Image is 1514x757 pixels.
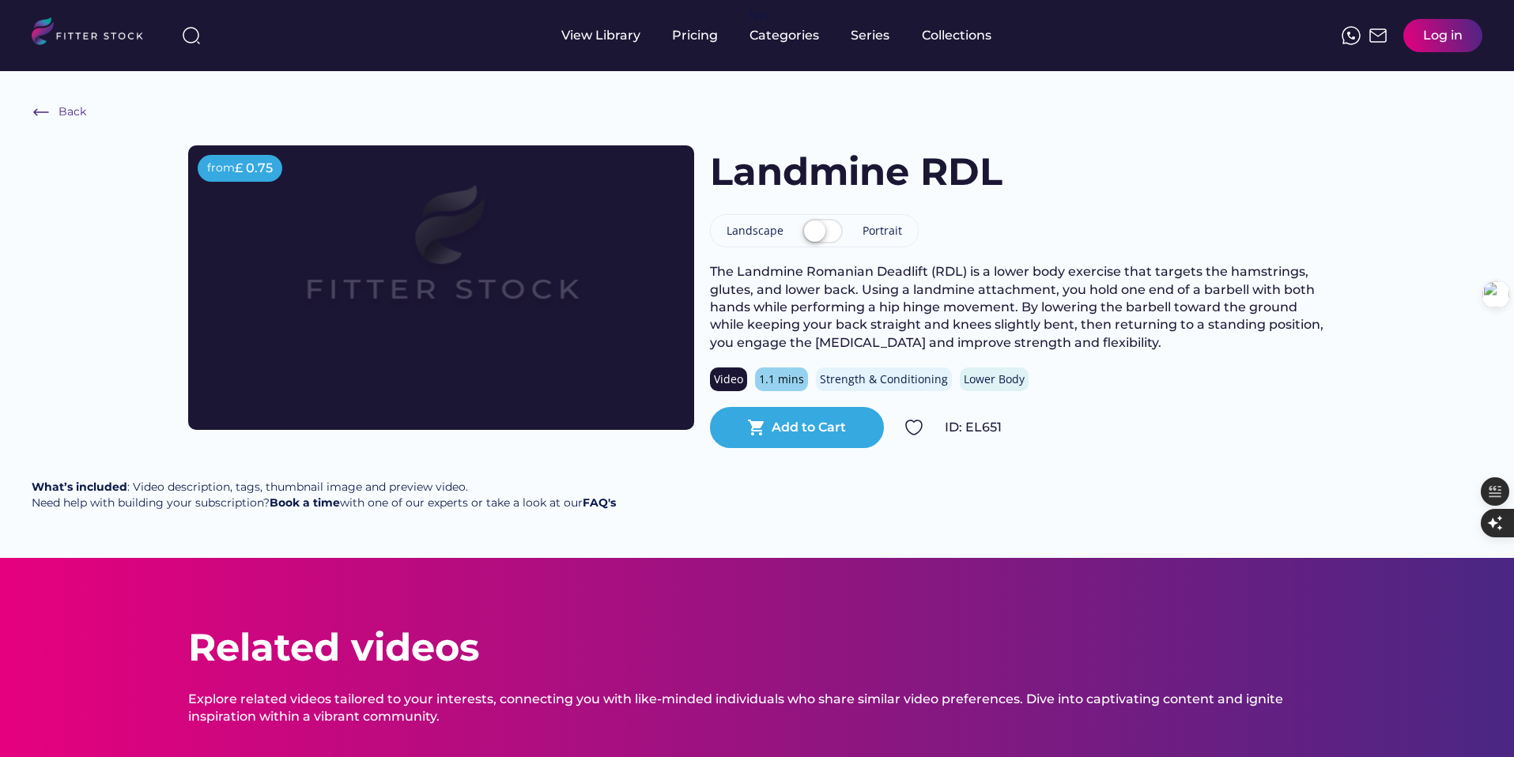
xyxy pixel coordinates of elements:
div: Series [851,27,890,44]
div: Add to Cart [772,419,846,436]
img: Frame%20%286%29.svg [32,103,51,122]
div: fvck [749,8,770,24]
strong: What’s included [32,480,127,494]
a: FAQ's [583,495,616,510]
div: Collections [922,27,991,44]
div: Lower Body [964,371,1025,387]
h1: Landmine RDL [710,145,1002,198]
div: £ 0.75 [235,160,273,177]
div: Categories [749,27,819,44]
div: Landscape [727,223,783,239]
div: from [207,160,235,176]
div: Video [714,371,743,387]
img: meteor-icons_whatsapp%20%281%29.svg [1342,26,1361,45]
div: Related videos [188,621,479,674]
div: Pricing [672,27,718,44]
div: ID: EL651 [945,419,1327,436]
button: shopping_cart [747,418,766,437]
img: search-normal%203.svg [182,26,201,45]
div: Explore related videos tailored to your interests, connecting you with like-minded individuals wh... [188,691,1327,726]
div: 1.1 mins [759,371,804,387]
img: Frame%2079%20%281%29.svg [239,145,644,373]
div: : Video description, tags, thumbnail image and preview video. Need help with building your subscr... [32,480,616,510]
div: Strength & Conditioning [820,371,948,387]
div: The Landmine Romanian Deadlift (RDL) is a lower body exercise that targets the hamstrings, glutes... [710,263,1327,352]
div: Log in [1423,27,1463,44]
div: View Library [561,27,640,44]
div: Back [59,104,86,120]
img: Group%201000002324.svg [904,418,923,437]
img: LOGO.svg [32,17,157,50]
div: Portrait [863,223,902,239]
img: Frame%2051.svg [1369,26,1388,45]
a: Book a time [270,495,340,510]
